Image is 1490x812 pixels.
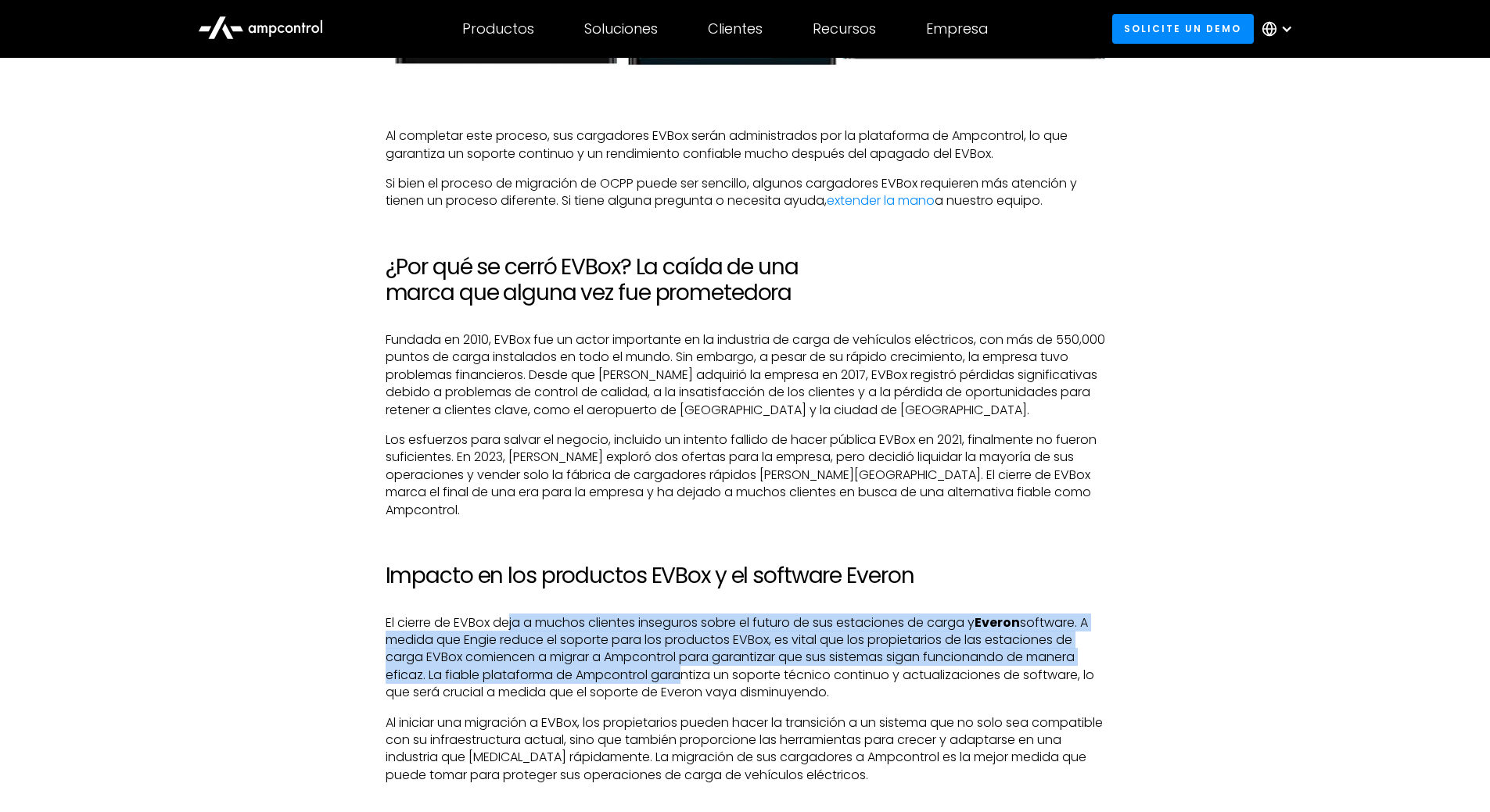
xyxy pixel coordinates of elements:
[813,20,876,38] div: Recursos
[386,614,1105,702] p: El cierre de EVBox deja a muchos clientes inseguros sobre el futuro de sus estaciones de carga y ...
[1112,14,1254,43] a: Solicite un demo
[926,20,988,38] div: Empresa
[462,20,534,38] div: Productos
[386,714,1105,785] p: Al iniciar una migración a EVBox, los propietarios pueden hacer la transición a un sistema que no...
[584,20,658,38] div: Soluciones
[975,613,1020,631] strong: Everon
[386,127,1105,163] p: Al completar este proceso, sus cargadores EVBox serán administrados por la plataforma de Ampcontr...
[386,175,1105,210] p: Si bien el proceso de migración de OCPP puede ser sencillo, algunos cargadores EVBox requieren má...
[708,20,763,38] div: Clientes
[386,331,1105,419] p: Fundada en 2010, EVBox fue un actor importante en la industria de carga de vehículos eléctricos, ...
[386,254,1105,306] h2: ¿Por qué se cerró EVBox? La caída de una marca que alguna vez fue prometedora
[386,563,1105,589] h2: Impacto en los productos EVBox y el software Everon
[386,431,1105,519] p: Los esfuerzos para salvar el negocio, incluido un intento fallido de hacer pública EVBox en 2021,...
[827,191,935,209] a: extender la mano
